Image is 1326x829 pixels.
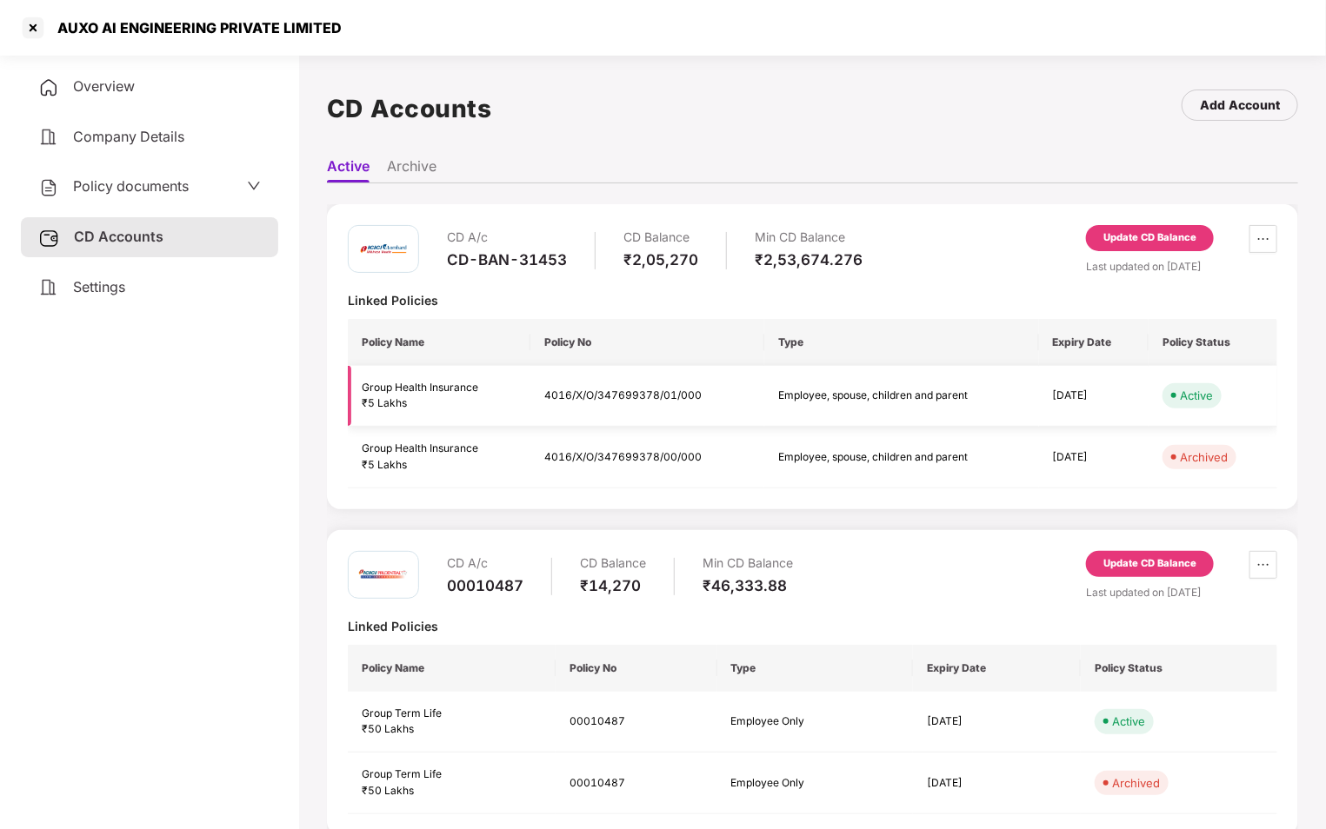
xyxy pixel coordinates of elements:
[556,692,716,753] td: 00010487
[556,645,716,692] th: Policy No
[623,225,698,250] div: CD Balance
[580,551,646,576] div: CD Balance
[348,292,1277,308] div: Linked Policies
[580,576,646,595] div: ₹14,270
[362,722,414,735] span: ₹50 Lakhs
[247,179,261,193] span: down
[447,225,567,250] div: CD A/c
[623,250,698,269] div: ₹2,05,270
[73,278,125,295] span: Settings
[1250,232,1276,246] span: ellipsis
[362,441,516,457] div: Group Health Insurance
[913,692,1081,753] td: [DATE]
[755,225,863,250] div: Min CD Balance
[362,706,542,722] div: Group Term Life
[1112,774,1160,792] div: Archived
[327,157,370,182] li: Active
[327,90,492,128] h1: CD Accounts
[362,380,516,396] div: Group Health Insurance
[447,576,523,595] div: 00010487
[1039,366,1149,428] td: [DATE]
[530,319,764,366] th: Policy No
[38,77,59,98] img: svg+xml;base64,PHN2ZyB4bWxucz0iaHR0cDovL3d3dy53My5vcmcvMjAwMC9zdmciIHdpZHRoPSIyNCIgaGVpZ2h0PSIyNC...
[755,250,863,269] div: ₹2,53,674.276
[447,551,523,576] div: CD A/c
[38,228,60,249] img: svg+xml;base64,PHN2ZyB3aWR0aD0iMjUiIGhlaWdodD0iMjQiIHZpZXdCb3g9IjAgMCAyNSAyNCIgZmlsbD0ibm9uZSIgeG...
[1081,645,1277,692] th: Policy Status
[1103,556,1196,572] div: Update CD Balance
[348,319,530,366] th: Policy Name
[1180,448,1228,466] div: Archived
[703,576,793,595] div: ₹46,333.88
[447,250,567,269] div: CD-BAN-31453
[530,427,764,488] td: 4016/X/O/347699378/00/000
[731,775,900,792] div: Employee Only
[556,753,716,814] td: 00010487
[74,228,163,245] span: CD Accounts
[778,388,970,404] div: Employee, spouse, children and parent
[1250,558,1276,572] span: ellipsis
[1086,584,1277,600] div: Last updated on [DATE]
[764,319,1039,366] th: Type
[362,766,542,783] div: Group Term Life
[38,277,59,298] img: svg+xml;base64,PHN2ZyB4bWxucz0iaHR0cDovL3d3dy53My5vcmcvMjAwMC9zdmciIHdpZHRoPSIyNCIgaGVpZ2h0PSIyNC...
[73,177,189,195] span: Policy documents
[38,127,59,148] img: svg+xml;base64,PHN2ZyB4bWxucz0iaHR0cDovL3d3dy53My5vcmcvMjAwMC9zdmciIHdpZHRoPSIyNCIgaGVpZ2h0PSIyNC...
[387,157,436,182] li: Archive
[1200,96,1280,115] div: Add Account
[73,128,184,145] span: Company Details
[717,645,914,692] th: Type
[362,784,414,797] span: ₹50 Lakhs
[530,366,764,428] td: 4016/X/O/347699378/01/000
[913,753,1081,814] td: [DATE]
[1039,319,1149,366] th: Expiry Date
[1039,427,1149,488] td: [DATE]
[1180,387,1213,404] div: Active
[362,458,407,471] span: ₹5 Lakhs
[73,77,135,95] span: Overview
[357,240,410,258] img: icici.png
[348,645,556,692] th: Policy Name
[913,645,1081,692] th: Expiry Date
[1249,551,1277,579] button: ellipsis
[47,19,342,36] div: AUXO AI ENGINEERING PRIVATE LIMITED
[1112,713,1145,730] div: Active
[357,548,410,600] img: iciciprud.png
[1149,319,1277,366] th: Policy Status
[1086,258,1277,275] div: Last updated on [DATE]
[731,713,900,730] div: Employee Only
[778,449,970,466] div: Employee, spouse, children and parent
[348,618,1277,634] div: Linked Policies
[1249,225,1277,253] button: ellipsis
[703,551,793,576] div: Min CD Balance
[362,396,407,409] span: ₹5 Lakhs
[38,177,59,198] img: svg+xml;base64,PHN2ZyB4bWxucz0iaHR0cDovL3d3dy53My5vcmcvMjAwMC9zdmciIHdpZHRoPSIyNCIgaGVpZ2h0PSIyNC...
[1103,230,1196,246] div: Update CD Balance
